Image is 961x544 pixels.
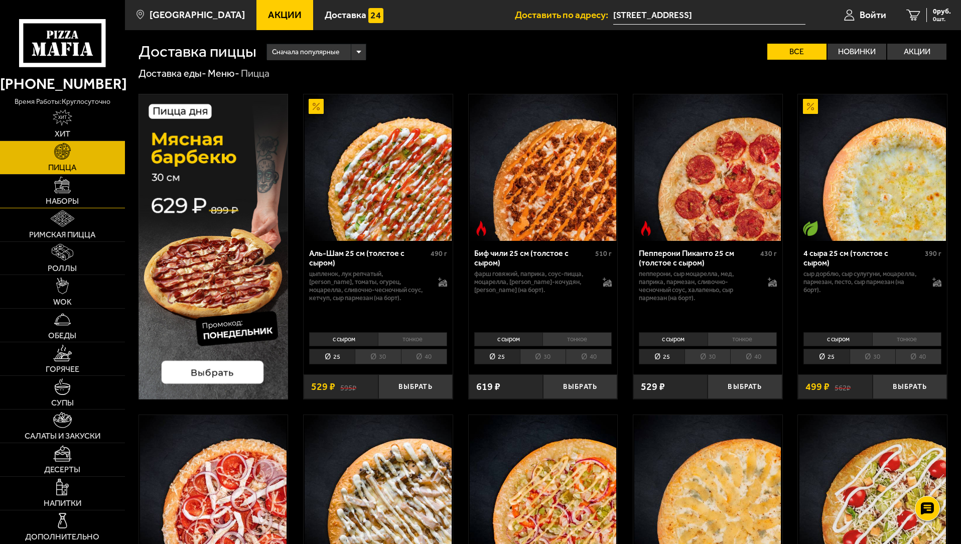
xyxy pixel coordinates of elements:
[887,44,946,60] label: Акции
[268,10,302,20] span: Акции
[873,374,947,399] button: Выбрать
[325,10,366,20] span: Доставка
[150,10,245,20] span: [GEOGRAPHIC_DATA]
[708,374,782,399] button: Выбрать
[470,94,616,241] img: Биф чили 25 см (толстое с сыром)
[566,349,612,364] li: 40
[803,99,818,114] img: Акционный
[708,332,777,346] li: тонкое
[340,382,356,392] s: 595 ₽
[633,94,782,241] a: Острое блюдоПепперони Пиканто 25 см (толстое с сыром)
[835,382,851,392] s: 562 ₽
[309,332,378,346] li: с сыром
[241,67,269,80] div: Пицца
[25,432,100,440] span: Салаты и закуски
[48,332,76,340] span: Обеды
[469,94,618,241] a: Острое блюдоБиф чили 25 см (толстое с сыром)
[803,332,872,346] li: с сыром
[139,44,256,60] h1: Доставка пиццы
[378,332,447,346] li: тонкое
[355,349,400,364] li: 30
[925,249,941,258] span: 390 г
[828,44,887,60] label: Новинки
[304,94,453,241] a: АкционныйАль-Шам 25 см (толстое с сыром)
[933,16,951,22] span: 0 шт.
[803,349,849,364] li: 25
[474,248,593,267] div: Биф чили 25 см (толстое с сыром)
[803,270,922,294] p: сыр дорблю, сыр сулугуни, моцарелла, пармезан, песто, сыр пармезан (на борт).
[305,94,451,241] img: Аль-Шам 25 см (толстое с сыром)
[860,10,886,20] span: Войти
[25,533,99,541] span: Дополнительно
[474,270,593,294] p: фарш говяжий, паприка, соус-пицца, моцарелла, [PERSON_NAME]-кочудян, [PERSON_NAME] (на борт).
[48,264,77,273] span: Роллы
[401,349,447,364] li: 40
[872,332,941,346] li: тонкое
[639,349,684,364] li: 25
[474,221,489,236] img: Острое блюдо
[311,382,335,392] span: 529 ₽
[542,332,612,346] li: тонкое
[48,164,76,172] span: Пицца
[55,130,70,138] span: Хит
[613,6,805,25] input: Ваш адрес доставки
[638,221,653,236] img: Острое блюдо
[44,499,81,507] span: Напитки
[684,349,730,364] li: 30
[850,349,895,364] li: 30
[29,231,95,239] span: Римская пицца
[895,349,941,364] li: 40
[803,221,818,236] img: Вегетарианское блюдо
[543,374,617,399] button: Выбрать
[639,332,708,346] li: с сыром
[803,248,922,267] div: 4 сыра 25 см (толстое с сыром)
[474,349,520,364] li: 25
[634,94,781,241] img: Пепперони Пиканто 25 см (толстое с сыром)
[641,382,665,392] span: 529 ₽
[805,382,830,392] span: 499 ₽
[309,349,355,364] li: 25
[309,270,428,302] p: цыпленок, лук репчатый, [PERSON_NAME], томаты, огурец, моцарелла, сливочно-чесночный соус, кетчуп...
[46,365,79,373] span: Горячее
[53,298,72,306] span: WOK
[139,67,206,79] a: Доставка еды-
[639,248,758,267] div: Пепперони Пиканто 25 см (толстое с сыром)
[44,466,80,474] span: Десерты
[639,270,758,302] p: пепперони, сыр Моцарелла, мед, паприка, пармезан, сливочно-чесночный соус, халапеньо, сыр пармеза...
[760,249,777,258] span: 430 г
[46,197,79,205] span: Наборы
[431,249,447,258] span: 490 г
[798,94,947,241] a: АкционныйВегетарианское блюдо4 сыра 25 см (толстое с сыром)
[368,8,383,23] img: 15daf4d41897b9f0e9f617042186c801.svg
[309,248,428,267] div: Аль-Шам 25 см (толстое с сыром)
[208,67,239,79] a: Меню-
[515,10,613,20] span: Доставить по адресу:
[520,349,566,364] li: 30
[378,374,453,399] button: Выбрать
[474,332,543,346] li: с сыром
[476,382,500,392] span: 619 ₽
[767,44,827,60] label: Все
[309,99,324,114] img: Акционный
[730,349,776,364] li: 40
[51,399,74,407] span: Супы
[272,43,339,62] span: Сначала популярные
[595,249,612,258] span: 510 г
[933,8,951,15] span: 0 руб.
[799,94,946,241] img: 4 сыра 25 см (толстое с сыром)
